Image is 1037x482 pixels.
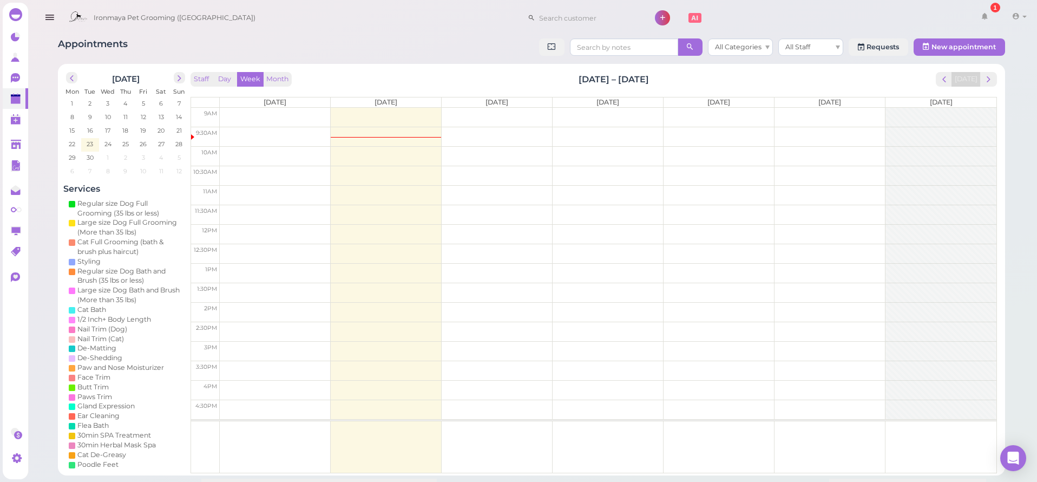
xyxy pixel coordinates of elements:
[84,88,95,95] span: Tue
[77,460,119,470] div: Poodle Feet
[77,266,182,286] div: Regular size Dog Bath and Brush (35 lbs or less)
[77,218,182,237] div: Large size Dog Full Grooming (More than 35 lbs)
[120,88,131,95] span: Thu
[141,153,146,162] span: 3
[77,324,127,334] div: Nail Trim (Dog)
[707,98,730,106] span: [DATE]
[77,421,109,431] div: Flea Bath
[77,334,124,344] div: Nail Trim (Cat)
[86,139,94,149] span: 23
[139,88,147,95] span: Fri
[263,72,292,87] button: Month
[70,99,74,108] span: 1
[196,363,217,370] span: 3:30pm
[68,126,76,135] span: 15
[77,343,116,353] div: De-Matting
[175,126,183,135] span: 21
[122,112,129,122] span: 11
[193,168,217,175] span: 10:30am
[77,199,182,218] div: Regular size Dog Full Grooming (35 lbs or less)
[204,383,217,390] span: 4pm
[139,139,148,149] span: 26
[195,402,217,409] span: 4:30pm
[202,227,217,234] span: 12pm
[173,88,185,95] span: Sun
[201,149,217,156] span: 10am
[77,305,106,315] div: Cat Bath
[156,126,166,135] span: 20
[204,305,217,312] span: 2pm
[77,363,164,373] div: Paw and Nose Moisturizer
[951,72,981,87] button: [DATE]
[191,72,212,87] button: Staff
[785,43,810,51] span: All Staff
[77,373,110,382] div: Face Trim
[139,166,147,176] span: 10
[68,139,76,149] span: 22
[94,3,255,33] span: Ironmaya Pet Grooming ([GEOGRAPHIC_DATA])
[203,188,217,195] span: 11am
[195,207,217,214] span: 11:30am
[105,166,111,176] span: 8
[990,3,1000,12] div: 1
[156,88,166,95] span: Sat
[77,237,182,257] div: Cat Full Grooming (bath & brush plus haircut)
[237,72,264,87] button: Week
[1000,445,1026,471] div: Open Intercom Messenger
[58,38,128,49] span: Appointments
[77,450,126,460] div: Cat De-Greasy
[112,72,140,84] h2: [DATE]
[77,401,135,411] div: Gland Expression
[485,98,508,106] span: [DATE]
[194,246,217,253] span: 12:30pm
[596,98,619,106] span: [DATE]
[121,126,129,135] span: 18
[105,99,110,108] span: 3
[77,315,151,324] div: 1/2 Inch+ Body Length
[77,411,120,421] div: Ear Cleaning
[77,440,156,450] div: 30min Herbal Mask Spa
[139,126,147,135] span: 19
[87,166,93,176] span: 7
[570,38,678,56] input: Search by notes
[535,9,640,27] input: Search customer
[204,110,217,117] span: 9am
[69,112,75,122] span: 8
[77,431,151,440] div: 30min SPA Treatment
[123,153,128,162] span: 2
[104,112,112,122] span: 10
[931,43,996,51] span: New appointment
[77,382,109,392] div: Butt Trim
[158,153,164,162] span: 4
[157,112,165,122] span: 13
[87,99,93,108] span: 2
[849,38,908,56] a: Requests
[174,72,185,83] button: next
[375,98,397,106] span: [DATE]
[175,166,183,176] span: 12
[101,88,115,95] span: Wed
[141,99,146,108] span: 5
[204,344,217,351] span: 3pm
[66,72,77,83] button: prev
[175,112,183,122] span: 14
[103,139,113,149] span: 24
[77,392,112,402] div: Paws Trim
[196,129,217,136] span: 9:30am
[174,139,183,149] span: 28
[106,153,110,162] span: 1
[121,139,130,149] span: 25
[63,184,188,194] h4: Services
[158,99,164,108] span: 6
[914,38,1005,56] button: New appointment
[140,112,147,122] span: 12
[77,353,122,363] div: De-Shedding
[158,166,165,176] span: 11
[176,99,182,108] span: 7
[980,72,997,87] button: next
[212,72,238,87] button: Day
[936,72,953,87] button: prev
[176,153,182,162] span: 5
[69,166,75,176] span: 6
[197,285,217,292] span: 1:30pm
